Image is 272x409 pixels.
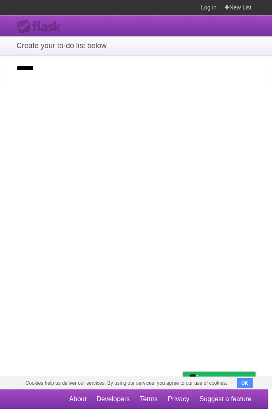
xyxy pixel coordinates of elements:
div: Flask [16,19,66,34]
img: Buy me a coffee [187,372,198,386]
span: Cookies help us deliver our services. By using our services, you agree to our use of cookies. [17,377,235,389]
span: Buy me a coffee [200,372,251,386]
a: Terms [140,391,158,407]
a: Buy me a coffee [183,372,256,387]
a: About [69,391,86,407]
h1: Create your to-do list below [16,40,256,51]
a: Developers [96,391,130,407]
a: Privacy [168,391,189,407]
button: OK [237,378,253,388]
a: Suggest a feature [200,391,251,407]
